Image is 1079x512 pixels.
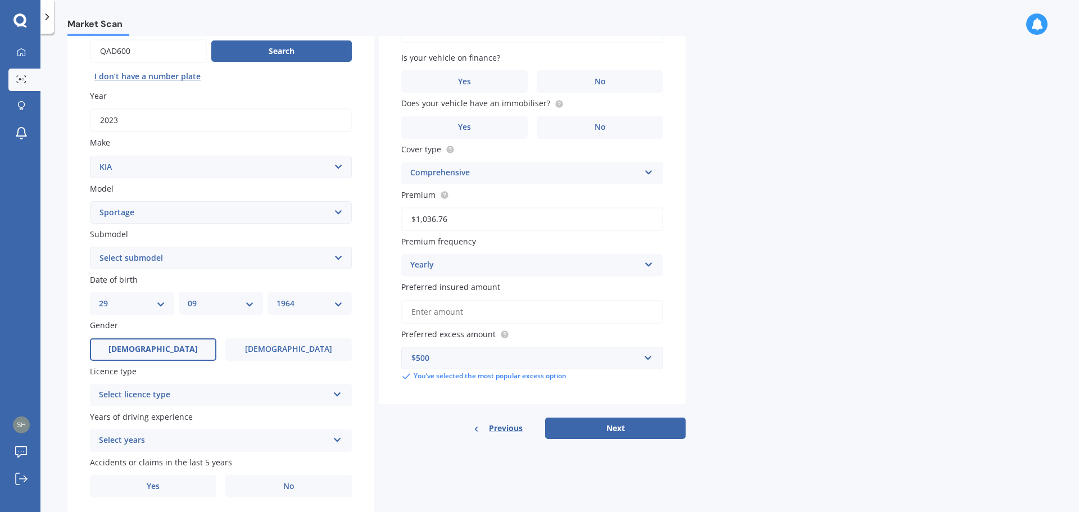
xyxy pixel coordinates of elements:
[401,282,500,293] span: Preferred insured amount
[90,138,110,148] span: Make
[90,183,114,194] span: Model
[67,19,129,34] span: Market Scan
[90,274,138,285] span: Date of birth
[211,40,352,62] button: Search
[283,482,294,491] span: No
[99,388,328,402] div: Select licence type
[90,90,107,101] span: Year
[411,352,640,364] div: $500
[545,418,686,439] button: Next
[458,123,471,132] span: Yes
[595,77,606,87] span: No
[90,67,205,85] button: I don’t have a number plate
[595,123,606,132] span: No
[90,39,207,63] input: Enter plate number
[410,259,640,272] div: Yearly
[401,207,663,231] input: Enter premium
[90,229,128,239] span: Submodel
[147,482,160,491] span: Yes
[401,300,663,324] input: Enter amount
[401,189,436,200] span: Premium
[99,434,328,447] div: Select years
[90,411,193,422] span: Years of driving experience
[13,416,30,433] img: 3b274e120ecb714e95cda4195a8b2bc2
[90,457,232,468] span: Accidents or claims in the last 5 years
[401,98,550,109] span: Does your vehicle have an immobiliser?
[90,320,118,331] span: Gender
[401,371,663,382] div: You’ve selected the most popular excess option
[401,144,441,155] span: Cover type
[108,345,198,354] span: [DEMOGRAPHIC_DATA]
[410,166,640,180] div: Comprehensive
[245,345,332,354] span: [DEMOGRAPHIC_DATA]
[401,329,496,339] span: Preferred excess amount
[90,366,137,377] span: Licence type
[401,236,476,247] span: Premium frequency
[401,52,500,63] span: Is your vehicle on finance?
[489,420,523,437] span: Previous
[458,77,471,87] span: Yes
[90,108,352,132] input: YYYY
